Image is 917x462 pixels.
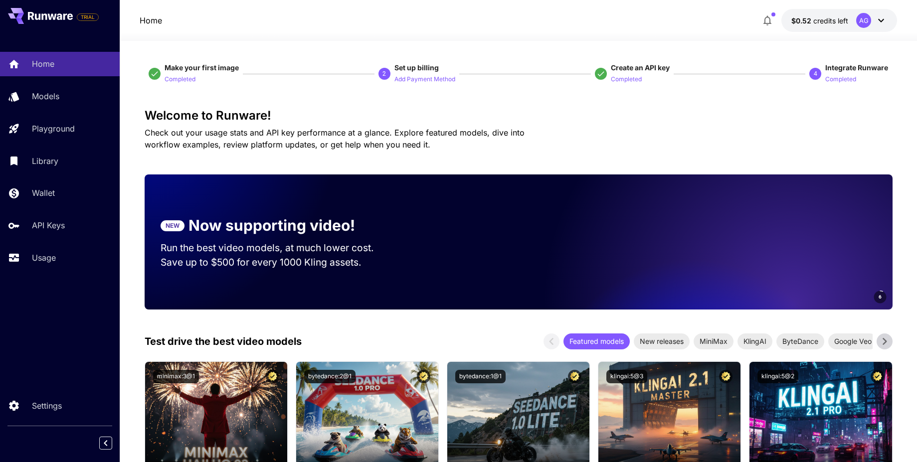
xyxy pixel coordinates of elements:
[161,241,393,255] p: Run the best video models, at much lower cost.
[145,334,302,349] p: Test drive the best video models
[563,333,630,349] div: Featured models
[161,255,393,270] p: Save up to $500 for every 1000 Kling assets.
[32,252,56,264] p: Usage
[394,75,455,84] p: Add Payment Method
[791,16,813,25] span: $0.52
[107,434,120,452] div: Collapse sidebar
[737,336,772,346] span: KlingAI
[737,333,772,349] div: KlingAI
[814,69,817,78] p: 4
[99,437,112,450] button: Collapse sidebar
[825,75,856,84] p: Completed
[694,333,734,349] div: MiniMax
[32,58,54,70] p: Home
[266,370,279,383] button: Certified Model – Vetted for best performance and includes a commercial license.
[32,90,59,102] p: Models
[776,336,824,346] span: ByteDance
[781,9,897,32] button: $0.5206AG
[776,333,824,349] div: ByteDance
[165,73,195,85] button: Completed
[145,109,893,123] h3: Welcome to Runware!
[828,336,878,346] span: Google Veo
[825,63,888,72] span: Integrate Runware
[417,370,430,383] button: Certified Model – Vetted for best performance and includes a commercial license.
[140,14,162,26] a: Home
[304,370,356,383] button: bytedance:2@1
[694,336,734,346] span: MiniMax
[634,336,690,346] span: New releases
[77,13,98,21] span: TRIAL
[166,221,180,230] p: NEW
[153,370,199,383] button: minimax:3@1
[825,73,856,85] button: Completed
[32,155,58,167] p: Library
[32,400,62,412] p: Settings
[77,11,99,23] span: Add your payment card to enable full platform functionality.
[32,219,65,231] p: API Keys
[606,370,647,383] button: klingai:5@3
[382,69,386,78] p: 2
[563,336,630,346] span: Featured models
[394,63,439,72] span: Set up billing
[879,293,882,301] span: 6
[165,63,239,72] span: Make your first image
[165,75,195,84] p: Completed
[145,128,525,150] span: Check out your usage stats and API key performance at a glance. Explore featured models, dive int...
[568,370,581,383] button: Certified Model – Vetted for best performance and includes a commercial license.
[828,333,878,349] div: Google Veo
[611,75,642,84] p: Completed
[813,16,848,25] span: credits left
[611,63,670,72] span: Create an API key
[791,15,848,26] div: $0.5206
[32,187,55,199] p: Wallet
[611,73,642,85] button: Completed
[140,14,162,26] nav: breadcrumb
[856,13,871,28] div: AG
[394,73,455,85] button: Add Payment Method
[188,214,355,237] p: Now supporting video!
[455,370,506,383] button: bytedance:1@1
[871,370,884,383] button: Certified Model – Vetted for best performance and includes a commercial license.
[634,333,690,349] div: New releases
[719,370,733,383] button: Certified Model – Vetted for best performance and includes a commercial license.
[32,123,75,135] p: Playground
[757,370,798,383] button: klingai:5@2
